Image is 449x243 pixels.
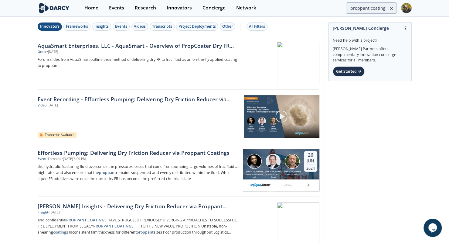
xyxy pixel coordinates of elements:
button: Insights [92,23,111,31]
img: information.svg [404,26,407,30]
iframe: chat widget [423,219,443,237]
div: • [DATE] [46,103,58,108]
div: Jun [306,158,315,164]
a: Effortless Pumping: Delivering Dry Friction Reducer via Proppant Coatings Event •Technical•[DATE]... [38,143,319,197]
div: Events [109,5,124,10]
strong: COATING [87,217,104,223]
div: [PERSON_NAME] Partners offers complimentary innovation concierge services for all members. [333,43,407,63]
p: Forum slides from AquaSmart outline their method of delivering dry FR to frac fluid as an on-the-... [38,57,239,69]
strong: COATING [114,224,131,229]
div: 2024 [306,165,315,171]
button: Events [113,23,130,31]
div: R. [PERSON_NAME] Energy [264,173,283,178]
a: Event Recording - Effortless Pumping: Delivering Dry Friction Reducer via Proppant Coatings [38,95,240,103]
img: Carter Grooms [266,154,281,169]
img: play-chapters-gray.svg [275,110,288,123]
div: Concierge [202,5,226,10]
a: AquaSmart Enterprises, LLC - AquaSmart - Overview of PropCoater Dry FR Proppant Coating Other •[D... [38,36,319,90]
p: the hydraulic fracturing fluid overcomes the pressures losses that come from pumping large volume... [38,164,239,182]
button: Transcripts [150,23,175,31]
img: Oliver Mulamba [247,154,262,169]
button: Innovators [38,23,62,31]
div: Innovators [40,24,60,29]
div: • [DATE] [48,210,60,215]
div: 26 [306,152,315,158]
div: Other [222,24,233,29]
div: Other [38,50,47,54]
div: AquaSmart Enterprises, LLC [245,173,264,178]
img: logo-wide.svg [38,3,71,13]
div: • [DATE] [47,50,58,54]
div: Events [115,24,127,29]
div: Effortless Pumping: Delivering Dry Friction Reducer via Proppant Coatings [38,149,239,157]
div: Frameworks [66,24,88,29]
div: • Technical • [DATE] 3:00 PM [46,157,86,161]
img: Profile [401,3,412,13]
div: Insight [38,210,48,215]
strong: coating [53,230,66,235]
strong: PROPPANT [66,217,87,223]
div: Videos [134,24,146,29]
strong: PROPPANT [93,224,114,229]
div: Need help with a project? [333,33,407,43]
strong: proppant [99,170,116,175]
button: Project Deployments [176,23,218,31]
div: All Filters [249,24,265,29]
div: [PERSON_NAME] [245,170,264,173]
div: Insights [94,24,109,29]
div: Innovators [167,5,192,10]
div: Transcript Available [38,132,77,138]
img: afe5c848-f16a-4da3-b60f-15d5d34572cd [304,182,312,189]
button: Other [220,23,235,31]
div: Network [236,5,256,10]
div: Event [38,157,46,161]
div: [PERSON_NAME] Insights - Delivering Dry Friction Reducer via Proppant Coatings [38,202,239,210]
strong: proppant [137,230,154,235]
div: [PERSON_NAME] Concierge [333,23,407,33]
img: Ross Harvey [285,154,300,169]
div: Research [135,5,156,10]
div: Cutbow Operating, LLC [283,173,301,175]
div: [PERSON_NAME] [264,170,283,173]
div: Get Started [333,66,365,77]
div: Transcripts [152,24,172,29]
div: Project Deployments [179,24,216,29]
div: AquaSmart Enterprises, LLC - AquaSmart - Overview of PropCoater Dry FR Proppant Coating [38,42,239,50]
p: and confidential S HAVE STRUGGLED PREVIOUSLY DIVERGING APPROACHES TO SUCCESSFUL FR DEPLOYMENT FRO... [38,217,239,235]
button: Videos [131,23,148,31]
button: Frameworks [63,23,90,31]
div: [PERSON_NAME] [283,170,301,173]
button: All Filters [247,23,267,31]
img: 1e19f36f-44e8-464b-96db-a8bcdef65316 [283,182,293,189]
div: Video [38,103,46,108]
img: fbd1b101-d977-4e96-8535-19a646ebc0c4 [250,182,271,189]
input: Advanced Search [346,2,397,14]
div: Home [84,5,98,10]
